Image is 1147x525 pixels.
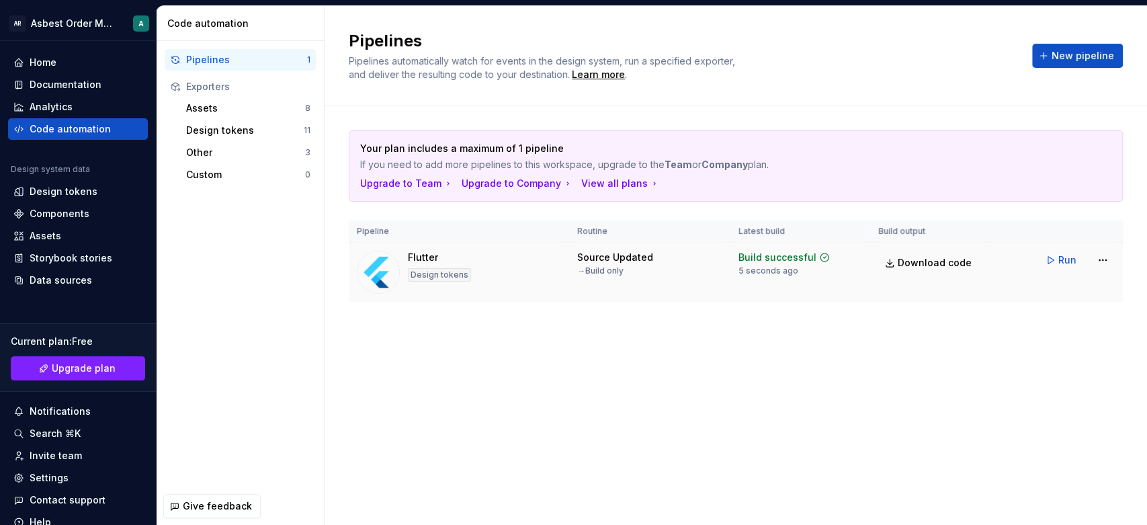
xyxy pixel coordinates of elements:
button: Search ⌘K [8,423,148,444]
div: 5 seconds ago [738,266,798,276]
th: Routine [569,220,730,243]
div: 11 [304,125,310,136]
a: Data sources [8,270,148,291]
th: Build output [870,220,988,243]
div: 1 [307,54,310,65]
p: Your plan includes a maximum of 1 pipeline [360,142,1017,155]
div: Design tokens [186,124,304,137]
div: 8 [305,103,310,114]
a: Documentation [8,74,148,95]
strong: Company [702,159,748,170]
span: New pipeline [1052,49,1114,63]
div: Current plan : Free [11,335,145,348]
span: Upgrade plan [52,362,116,375]
div: → Build only [577,266,624,276]
a: Learn more [572,68,625,81]
div: Analytics [30,100,73,114]
div: Source Updated [577,251,653,264]
button: ARAsbest Order ManagerA [3,9,153,38]
button: Upgrade to Team [360,177,454,190]
div: 0 [305,169,310,180]
div: Design tokens [30,185,97,198]
div: Pipelines [186,53,307,67]
div: Search ⌘K [30,427,81,440]
div: Custom [186,168,305,181]
button: Give feedback [163,494,261,518]
a: Invite team [8,445,148,467]
div: Design tokens [408,268,471,282]
p: If you need to add more pipelines to this workspace, upgrade to the or plan. [360,158,1017,171]
div: Code automation [30,122,111,136]
div: Home [30,56,56,69]
a: Analytics [8,96,148,118]
div: Storybook stories [30,251,112,265]
button: New pipeline [1032,44,1123,68]
div: Settings [30,471,69,485]
div: A [138,18,144,29]
span: Give feedback [183,499,252,513]
button: Run [1039,248,1085,272]
div: AR [9,15,26,32]
button: Upgrade to Company [462,177,573,190]
div: Assets [186,102,305,115]
a: Storybook stories [8,247,148,269]
strong: Team [665,159,692,170]
h2: Pipelines [349,30,1016,52]
div: 3 [305,147,310,158]
button: View all plans [581,177,660,190]
div: Code automation [167,17,318,30]
button: Design tokens11 [181,120,316,141]
span: Run [1058,253,1076,267]
div: Invite team [30,449,82,462]
div: Design system data [11,164,90,175]
span: Pipelines automatically watch for events in the design system, run a specified exporter, and deli... [349,55,738,80]
a: Design tokens [8,181,148,202]
button: Other3 [181,142,316,163]
div: Other [186,146,305,159]
a: Code automation [8,118,148,140]
div: Contact support [30,493,105,507]
div: Notifications [30,405,91,418]
div: Assets [30,229,61,243]
th: Latest build [730,220,870,243]
span: Download code [898,256,972,270]
button: Assets8 [181,97,316,119]
div: Documentation [30,78,101,91]
button: Pipelines1 [165,49,316,71]
div: Components [30,207,89,220]
button: Custom0 [181,164,316,186]
a: Settings [8,467,148,489]
div: Flutter [408,251,438,264]
div: Asbest Order Manager [31,17,117,30]
a: Upgrade plan [11,356,145,380]
div: Data sources [30,274,92,287]
a: Assets [8,225,148,247]
a: Home [8,52,148,73]
a: Download code [878,251,980,275]
div: Exporters [186,80,310,93]
button: Contact support [8,489,148,511]
span: . [570,70,627,80]
div: Build successful [738,251,816,264]
th: Pipeline [349,220,569,243]
button: Notifications [8,401,148,422]
a: Components [8,203,148,225]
